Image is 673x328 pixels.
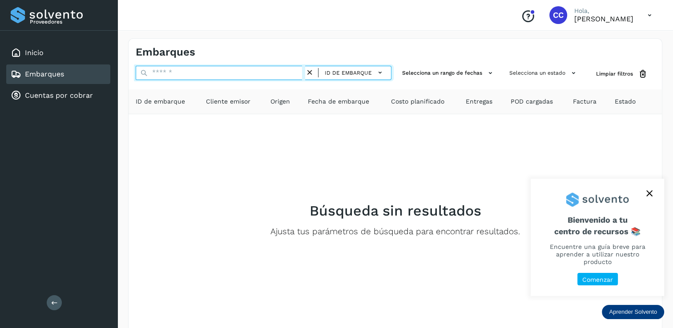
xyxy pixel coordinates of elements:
a: Inicio [25,48,44,57]
button: ID de embarque [322,66,387,79]
h4: Embarques [136,46,195,59]
p: Proveedores [30,19,107,25]
button: Limpiar filtros [589,66,655,82]
span: POD cargadas [511,97,553,106]
div: Inicio [6,43,110,63]
div: Embarques [6,64,110,84]
button: close, [643,187,656,200]
p: Ajusta tus parámetros de búsqueda para encontrar resultados. [270,227,520,237]
p: Encuentre una guía breve para aprender a utilizar nuestro producto [541,243,653,265]
p: centro de recursos 📚 [541,227,653,236]
span: Entregas [466,97,492,106]
p: Comenzar [582,276,613,284]
span: ID de embarque [136,97,185,106]
button: Comenzar [577,273,618,286]
span: Cliente emisor [206,97,250,106]
p: Aprender Solvento [609,308,657,316]
span: Bienvenido a tu [541,215,653,236]
span: Fecha de embarque [308,97,369,106]
span: Costo planificado [391,97,444,106]
div: Aprender Solvento [602,305,664,319]
p: Hola, [574,7,633,15]
span: Estado [615,97,636,106]
button: Selecciona un estado [506,66,582,80]
span: Factura [573,97,596,106]
div: Aprender Solvento [531,179,664,296]
span: Limpiar filtros [596,70,633,78]
div: Cuentas por cobrar [6,86,110,105]
button: Selecciona un rango de fechas [399,66,499,80]
a: Embarques [25,70,64,78]
p: Carlos Cardiel Castro [574,15,633,23]
span: ID de embarque [325,69,372,77]
h2: Búsqueda sin resultados [310,202,481,219]
a: Cuentas por cobrar [25,91,93,100]
span: Origen [270,97,290,106]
